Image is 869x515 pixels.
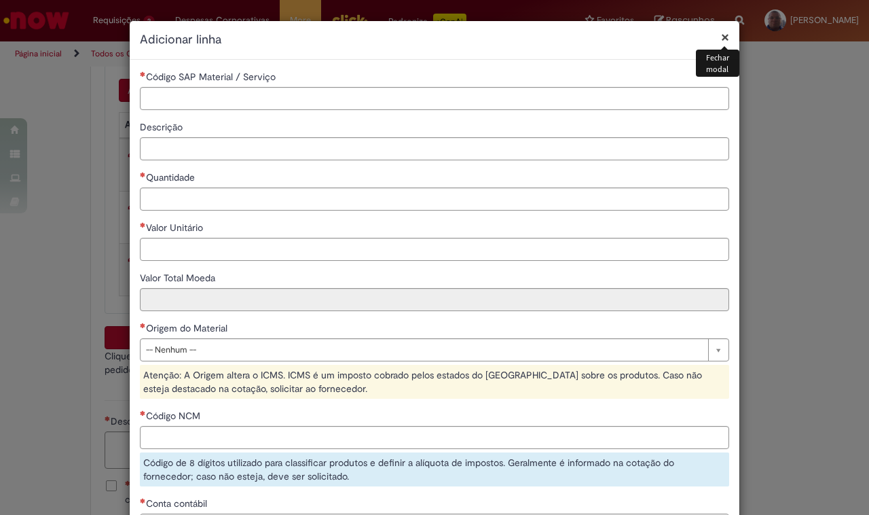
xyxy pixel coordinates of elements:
[140,323,146,328] span: Necessários
[140,272,218,284] span: Somente leitura - Valor Total Moeda
[146,71,278,83] span: Código SAP Material / Serviço
[140,137,729,160] input: Descrição
[140,238,729,261] input: Valor Unitário
[140,222,146,228] span: Necessários
[140,288,729,311] input: Valor Total Moeda
[146,322,230,334] span: Origem do Material
[140,188,729,211] input: Quantidade
[140,410,146,416] span: Necessários
[140,172,146,177] span: Necessários
[146,410,203,422] span: Código NCM
[140,498,146,503] span: Necessários
[140,426,729,449] input: Código NCM
[146,497,210,510] span: Conta contábil
[140,121,185,133] span: Descrição
[140,365,729,399] div: Atenção: A Origem altera o ICMS. ICMS é um imposto cobrado pelos estados do [GEOGRAPHIC_DATA] sob...
[146,221,206,234] span: Valor Unitário
[696,50,739,77] div: Fechar modal
[146,171,198,183] span: Quantidade
[140,87,729,110] input: Código SAP Material / Serviço
[140,71,146,77] span: Necessários
[140,452,729,486] div: Código de 8 dígitos utilizado para classificar produtos e definir a alíquota de impostos. Geralme...
[146,339,701,361] span: -- Nenhum --
[140,31,729,49] h2: Adicionar linha
[721,30,729,44] button: Fechar modal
